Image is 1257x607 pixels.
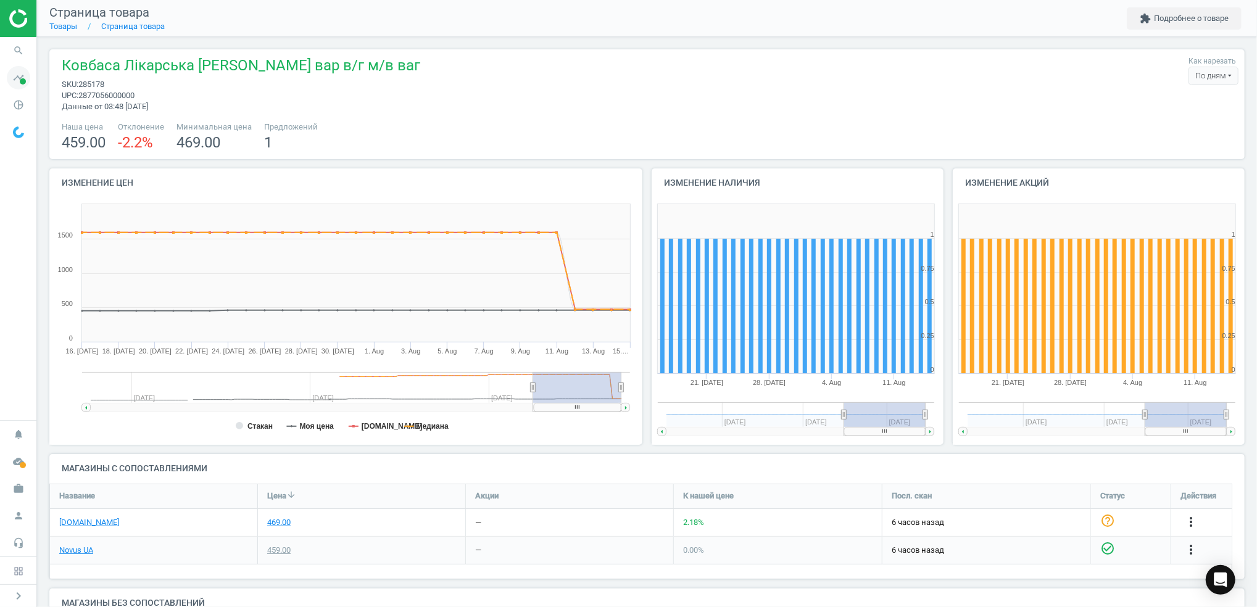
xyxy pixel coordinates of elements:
[882,379,905,386] tspan: 11. Aug
[683,545,704,555] span: 0.00 %
[1127,7,1242,30] button: extensionПодробнее о товаре
[7,423,30,446] i: notifications
[475,517,481,528] div: —
[475,347,494,355] tspan: 7. Aug
[417,422,449,431] tspan: медиана
[139,347,172,355] tspan: 20. [DATE]
[176,122,252,133] span: Минимальная цена
[1100,490,1125,502] span: Статус
[892,517,1081,528] span: 6 часов назад
[286,490,296,500] i: arrow_downward
[401,347,420,355] tspan: 3. Aug
[1180,490,1216,502] span: Действия
[1226,298,1235,305] text: 0.5
[7,66,30,89] i: timeline
[249,347,281,355] tspan: 26. [DATE]
[1232,366,1235,373] text: 0
[1184,379,1206,386] tspan: 11. Aug
[753,379,786,386] tspan: 28. [DATE]
[365,347,384,355] tspan: 1. Aug
[62,80,78,89] span: sku :
[49,22,77,31] a: Товары
[1206,565,1235,595] div: Open Intercom Messenger
[921,332,934,339] text: 0.25
[953,168,1245,197] h4: Изменение акций
[118,134,153,151] span: -2.2 %
[212,347,244,355] tspan: 24. [DATE]
[931,231,934,238] text: 1
[78,91,135,100] span: 2877056000000
[1232,231,1235,238] text: 1
[931,366,934,373] text: 0
[62,134,106,151] span: 459.00
[1184,542,1198,557] i: more_vert
[176,134,220,151] span: 469.00
[62,122,106,133] span: Наша цена
[511,347,530,355] tspan: 9. Aug
[267,545,291,556] div: 459.00
[118,122,164,133] span: Отклонение
[652,168,944,197] h4: Изменение наличия
[69,334,73,342] text: 0
[7,93,30,117] i: pie_chart_outlined
[438,347,457,355] tspan: 5. Aug
[1184,542,1198,558] button: more_vert
[247,422,273,431] tspan: Стакан
[3,588,34,604] button: chevron_right
[7,477,30,500] i: work
[58,231,73,239] text: 1500
[7,39,30,62] i: search
[691,379,723,386] tspan: 21. [DATE]
[892,490,932,502] span: Посл. скан
[362,422,423,431] tspan: [DOMAIN_NAME]
[475,490,499,502] span: Акции
[13,126,24,138] img: wGWNvw8QSZomAAAAABJRU5ErkJggg==
[101,22,165,31] a: Страница товара
[683,490,734,502] span: К нашей цене
[267,490,286,502] span: Цена
[49,168,642,197] h4: Изменение цен
[1100,541,1115,556] i: check_circle_outline
[7,450,30,473] i: cloud_done
[925,298,934,305] text: 0.5
[1054,379,1087,386] tspan: 28. [DATE]
[300,422,334,431] tspan: Моя цена
[1140,13,1151,24] i: extension
[1123,379,1142,386] tspan: 4. Aug
[892,545,1081,556] span: 6 часов назад
[1222,332,1235,339] text: 0.25
[285,347,318,355] tspan: 28. [DATE]
[7,531,30,555] i: headset_mic
[49,5,149,20] span: Страница товара
[267,517,291,528] div: 469.00
[58,266,73,273] text: 1000
[49,454,1245,483] h4: Магазины с сопоставлениями
[683,518,704,527] span: 2.18 %
[921,265,934,272] text: 0.75
[59,517,119,528] a: [DOMAIN_NAME]
[1222,265,1235,272] text: 0.75
[102,347,135,355] tspan: 18. [DATE]
[1184,514,1198,531] button: more_vert
[613,347,629,355] tspan: 15.…
[62,102,148,111] span: Данные от 03:48 [DATE]
[59,545,93,556] a: Novus UA
[1100,513,1115,528] i: help_outline
[11,588,26,603] i: chevron_right
[546,347,568,355] tspan: 11. Aug
[62,56,420,79] span: Ковбаса Лікарська [PERSON_NAME] вар в/г м/в ваг
[175,347,208,355] tspan: 22. [DATE]
[264,122,318,133] span: Предложений
[1189,56,1236,67] label: Как нарезать
[822,379,841,386] tspan: 4. Aug
[62,300,73,307] text: 500
[1184,514,1198,529] i: more_vert
[66,347,99,355] tspan: 16. [DATE]
[78,80,104,89] span: 285178
[475,545,481,556] div: —
[992,379,1024,386] tspan: 21. [DATE]
[582,347,605,355] tspan: 13. Aug
[59,490,95,502] span: Название
[1189,67,1238,85] div: По дням
[9,9,97,28] img: ajHJNr6hYgQAAAAASUVORK5CYII=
